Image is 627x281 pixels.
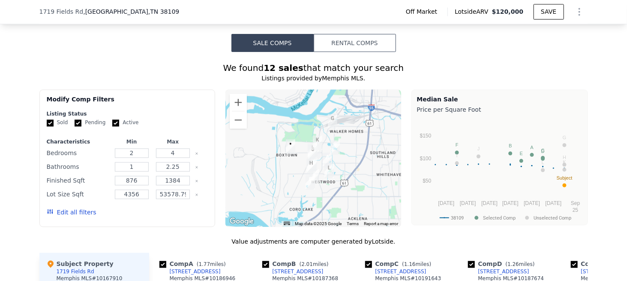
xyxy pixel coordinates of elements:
span: Off Market [406,8,441,16]
span: Lotside ARV [455,8,492,16]
input: Active [112,120,119,127]
text: Unselected Comp [534,215,571,221]
div: 3718 Skylark Dr [308,144,317,158]
a: [STREET_ADDRESS] [262,269,324,275]
div: 4063 Double Tree Rd [308,157,317,172]
a: [STREET_ADDRESS] [159,269,221,275]
button: Clear [195,193,198,197]
div: 798 Pawnee Ave [324,164,334,178]
div: Listings provided by Memphis MLS . [39,74,588,83]
div: 1719 Fields Rd [57,269,94,275]
span: 2.01 [301,262,313,268]
a: [STREET_ADDRESS] [468,269,529,275]
div: Modify Comp Filters [47,95,208,111]
text: $100 [420,156,431,162]
text: D [541,149,544,154]
div: Comp C [365,260,435,269]
text: Subject [556,175,572,180]
div: 653 Blackhawk Rd [330,140,340,155]
button: Show Options [571,3,588,21]
text: K [563,160,566,165]
text: Sep [571,200,580,206]
div: [STREET_ADDRESS] [478,269,529,275]
button: Edit all filters [47,208,96,217]
span: 1.77 [199,262,210,268]
text: [DATE] [438,200,454,206]
text: A [530,145,534,150]
div: 4486 Sunvalley Dr [306,175,315,190]
label: Active [112,119,138,127]
div: Comp B [262,260,332,269]
div: 3945 Oakshire St [323,153,332,168]
text: $50 [423,178,431,184]
div: Listing Status [47,111,208,118]
text: C [541,148,544,153]
div: [STREET_ADDRESS] [375,269,426,275]
button: Rental Comps [314,34,396,52]
text: [DATE] [545,200,561,206]
div: Price per Square Foot [417,104,582,116]
div: 1141 Western Park Dr [310,169,319,184]
div: Value adjustments are computer generated by Lotside . [39,238,588,246]
div: Subject Property [46,260,114,269]
text: J [477,147,480,152]
button: SAVE [534,4,564,20]
span: 1.26 [507,262,519,268]
span: 1.16 [404,262,416,268]
text: I [456,153,457,159]
span: $120,000 [492,9,524,15]
div: Comp A [159,260,229,269]
span: ( miles) [399,262,435,268]
span: ( miles) [502,262,538,268]
text: G [562,135,566,140]
span: , TN 38109 [148,9,179,15]
div: 1181 Canary Ln [308,145,318,160]
div: We found that match your search [39,62,588,74]
text: 38109 [451,215,464,221]
span: , [GEOGRAPHIC_DATA] [83,8,179,16]
div: 1719 Fields Rd [286,140,295,154]
text: 25 [573,207,579,213]
label: Pending [75,119,105,127]
button: Zoom out [230,112,247,129]
text: B [509,144,512,149]
text: [DATE] [524,200,540,206]
div: Comp D [468,260,538,269]
button: Clear [195,152,198,156]
strong: 12 sales [264,63,303,73]
input: Sold [47,120,54,127]
text: [DATE] [481,200,498,206]
div: 1072 Walk Rd [313,136,322,150]
text: $150 [420,133,431,139]
button: Clear [195,166,198,169]
div: 1117 Canary Ln [311,145,321,159]
div: Median Sale [417,95,582,104]
text: E [519,151,522,156]
button: Zoom in [230,94,247,111]
div: Lot Size Sqft [47,189,110,201]
div: 3029 Andy Rd [328,114,337,129]
text: [DATE] [459,200,476,206]
img: Google [228,216,256,227]
span: 1719 Fields Rd [39,8,84,16]
a: Open this area in Google Maps (opens a new window) [228,216,256,227]
div: [STREET_ADDRESS] [170,269,221,275]
label: Sold [47,119,68,127]
span: ( miles) [296,262,332,268]
text: Selected Comp [483,215,516,221]
div: [STREET_ADDRESS] [273,269,324,275]
text: L [541,160,544,165]
input: Pending [75,120,81,127]
button: Sale Comps [231,34,314,52]
div: 4101 Maumee St [306,159,316,174]
text: [DATE] [502,200,519,206]
div: Bedrooms [47,147,110,159]
button: Keyboard shortcuts [284,222,290,226]
span: Map data ©2025 Google [295,222,342,226]
div: Min [113,139,150,146]
text: H [563,155,566,160]
text: F [455,143,458,148]
div: Characteristics [47,139,110,146]
svg: A chart. [417,116,582,223]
